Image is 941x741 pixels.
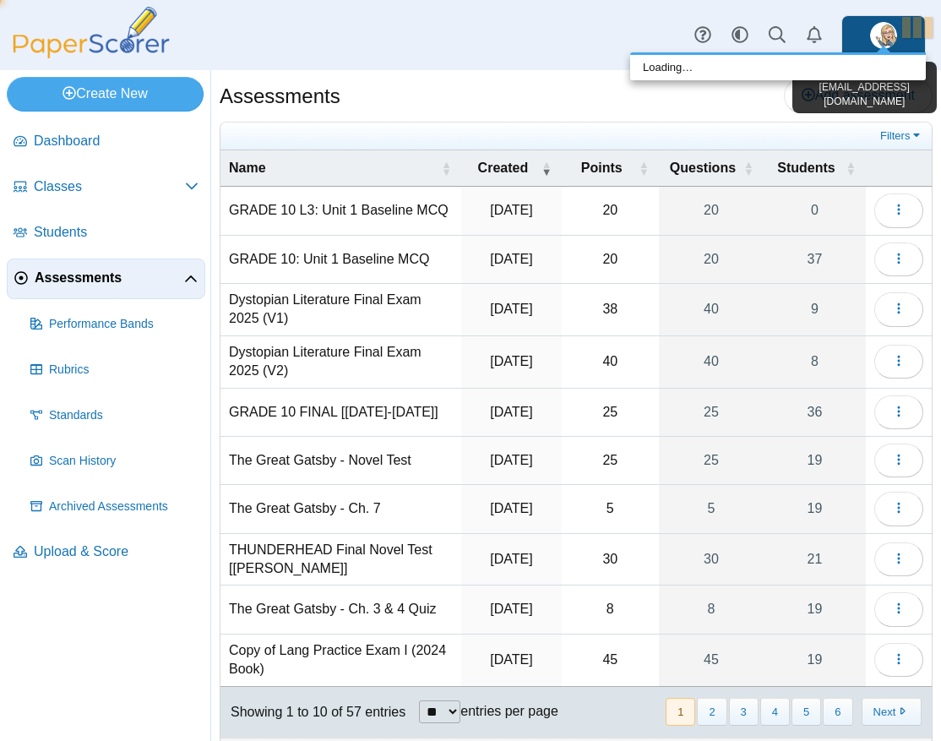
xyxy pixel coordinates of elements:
[764,586,866,633] a: 19
[220,437,461,485] td: The Great Gatsby - Novel Test
[764,236,866,283] a: 37
[764,336,866,388] a: 8
[823,698,852,726] button: 6
[7,167,205,208] a: Classes
[870,22,897,49] img: ps.zKYLFpFWctilUouI
[777,161,835,175] span: Students
[764,437,866,484] a: 19
[841,15,926,56] a: ps.zKYLFpFWctilUouI
[478,161,529,175] span: Created
[490,203,532,217] time: Sep 2, 2025 at 10:07 AM
[670,161,736,175] span: Questions
[229,161,266,175] span: Name
[764,284,866,335] a: 9
[659,635,764,686] a: 45
[876,128,927,144] a: Filters
[659,284,764,335] a: 40
[764,485,866,532] a: 19
[220,586,461,634] td: The Great Gatsby - Ch. 3 & 4 Quiz
[220,687,405,738] div: Showing 1 to 10 of 57 entries
[562,534,659,586] td: 30
[664,698,922,726] nav: pagination
[659,485,764,532] a: 5
[666,698,695,726] button: 1
[562,389,659,437] td: 25
[764,534,866,586] a: 21
[7,259,205,299] a: Assessments
[784,79,933,112] a: Add assessment
[35,269,184,287] span: Assessments
[220,284,461,336] td: Dystopian Literature Final Exam 2025 (V1)
[220,389,461,437] td: GRADE 10 FINAL [[DATE]-[DATE]]
[49,316,199,333] span: Performance Bands
[796,17,833,54] a: Alerts
[220,236,461,284] td: GRADE 10: Unit 1 Baseline MCQ
[7,213,205,253] a: Students
[34,223,199,242] span: Students
[659,586,764,633] a: 8
[562,187,659,235] td: 20
[49,362,199,379] span: Rubrics
[24,350,205,390] a: Rubrics
[220,336,461,389] td: Dystopian Literature Final Exam 2025 (V2)
[562,485,659,533] td: 5
[24,487,205,527] a: Archived Assessments
[49,453,199,470] span: Scan History
[490,453,532,467] time: Jun 2, 2025 at 12:59 PM
[764,635,866,686] a: 19
[659,389,764,436] a: 25
[846,150,856,186] span: Students : Activate to sort
[490,405,532,419] time: Jun 3, 2025 at 1:19 PM
[460,704,558,718] label: entries per page
[562,236,659,284] td: 20
[764,389,866,436] a: 36
[659,187,764,234] a: 20
[7,46,176,61] a: PaperScorer
[862,698,922,726] button: Next
[870,22,897,49] span: Emily Wasley
[34,542,199,561] span: Upload & Score
[490,552,532,566] time: May 27, 2025 at 11:39 AM
[541,150,552,186] span: Created : Activate to remove sorting
[729,698,759,726] button: 3
[659,437,764,484] a: 25
[760,698,790,726] button: 4
[24,304,205,345] a: Performance Bands
[639,150,649,186] span: Points : Activate to sort
[441,150,451,186] span: Name : Activate to sort
[34,177,185,196] span: Classes
[562,284,659,336] td: 38
[7,77,204,111] a: Create New
[220,485,461,533] td: The Great Gatsby - Ch. 7
[490,354,532,368] time: Jun 5, 2025 at 2:28 PM
[764,187,866,234] a: 0
[49,499,199,515] span: Archived Assessments
[791,698,821,726] button: 5
[490,602,532,616] time: May 22, 2025 at 10:14 AM
[490,501,532,515] time: May 27, 2025 at 12:51 PM
[34,132,199,150] span: Dashboard
[490,652,532,667] time: Apr 22, 2025 at 1:31 PM
[220,82,340,111] h1: Assessments
[220,534,461,586] td: THUNDERHEAD Final Novel Test [[PERSON_NAME]]
[49,407,199,424] span: Standards
[659,534,764,586] a: 30
[7,7,176,58] img: PaperScorer
[630,55,926,80] div: Loading…
[490,252,532,266] time: Sep 2, 2025 at 8:17 AM
[697,698,726,726] button: 2
[792,62,938,112] div: [PERSON_NAME] [EMAIL_ADDRESS][DOMAIN_NAME]
[659,336,764,388] a: 40
[562,635,659,687] td: 45
[659,236,764,283] a: 20
[24,441,205,482] a: Scan History
[220,187,461,235] td: GRADE 10 L3: Unit 1 Baseline MCQ
[24,395,205,436] a: Standards
[7,122,205,162] a: Dashboard
[220,635,461,687] td: Copy of Lang Practice Exam I (2024 Book)
[562,437,659,485] td: 25
[562,336,659,389] td: 40
[7,532,205,573] a: Upload & Score
[562,586,659,634] td: 8
[490,302,532,316] time: Jun 6, 2025 at 1:38 PM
